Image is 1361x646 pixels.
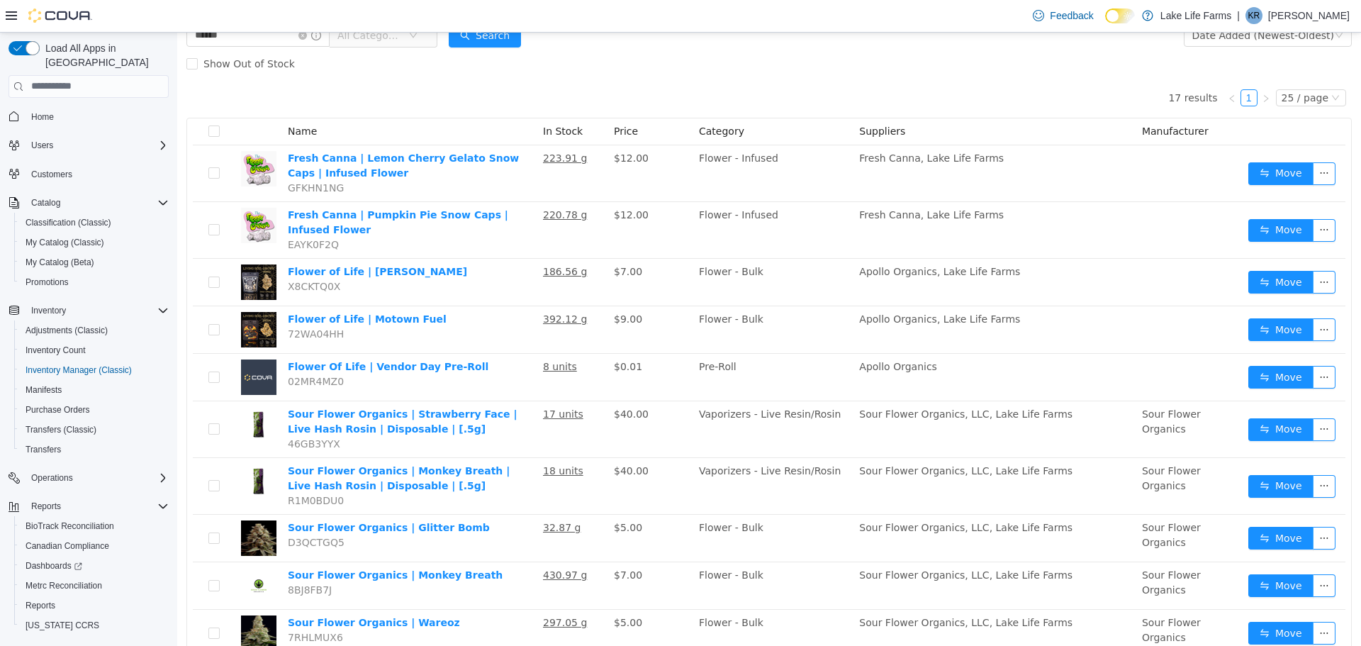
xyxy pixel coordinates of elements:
[26,560,82,572] span: Dashboards
[111,433,332,459] a: Sour Flower Organics | Monkey Breath | Live Hash Rosin | Disposable | [.5g]
[437,177,471,188] span: $12.00
[437,433,471,444] span: $40.00
[1136,333,1158,356] button: icon: ellipsis
[26,444,61,455] span: Transfers
[20,214,169,231] span: Classification (Classic)
[437,537,465,548] span: $7.00
[31,197,60,208] span: Catalog
[1080,57,1097,74] li: Next Page
[682,537,895,548] span: Sour Flower Organics, LLC, Lake Life Farms
[20,382,67,399] a: Manifests
[1071,286,1136,308] button: icon: swapMove
[111,504,167,516] span: D3QCTGQ5
[682,93,728,104] span: Suppliers
[366,177,410,188] u: 220.78 g
[111,233,290,245] a: Flower of Life | [PERSON_NAME]
[1071,442,1136,465] button: icon: swapMove
[1071,130,1136,152] button: icon: swapMove
[40,41,169,69] span: Load All Apps in [GEOGRAPHIC_DATA]
[965,433,1024,459] span: Sour Flower Organics
[682,584,895,596] span: Sour Flower Organics, LLC, Lake Life Farms
[20,254,100,271] a: My Catalog (Beta)
[64,175,99,211] img: Fresh Canna | Pumpkin Pie Snow Caps | Infused Flower hero shot
[20,441,169,458] span: Transfers
[14,360,174,380] button: Inventory Manager (Classic)
[111,343,167,355] span: 02MR4MZ0
[111,599,166,611] span: 7RHLMUX6
[366,281,410,292] u: 392.12 g
[1136,130,1158,152] button: icon: ellipsis
[437,233,465,245] span: $7.00
[20,342,169,359] span: Inventory Count
[26,498,67,515] button: Reports
[965,584,1024,611] span: Sour Flower Organics
[366,537,410,548] u: 430.97 g
[111,406,163,417] span: 46GB3YYX
[366,376,406,387] u: 17 units
[20,597,169,614] span: Reports
[31,111,54,123] span: Home
[3,468,174,488] button: Operations
[516,169,676,226] td: Flower - Infused
[20,362,169,379] span: Inventory Manager (Classic)
[20,214,117,231] a: Classification (Classic)
[26,424,96,435] span: Transfers (Classic)
[1136,286,1158,308] button: icon: ellipsis
[14,340,174,360] button: Inventory Count
[111,120,342,146] a: Fresh Canna | Lemon Cherry Gelato Snow Caps | Infused Flower
[111,489,313,501] a: Sour Flower Organics | Glitter Bomb
[1136,386,1158,408] button: icon: ellipsis
[111,281,269,292] a: Flower of Life | Motown Fuel
[20,401,96,418] a: Purchase Orders
[437,120,471,131] span: $12.00
[516,321,676,369] td: Pre-Roll
[20,538,169,555] span: Canadian Compliance
[26,469,79,486] button: Operations
[14,596,174,616] button: Reports
[522,93,567,104] span: Category
[682,281,843,292] span: Apollo Organics, Lake Life Farms
[20,254,169,271] span: My Catalog (Beta)
[26,540,109,552] span: Canadian Compliance
[111,150,167,161] span: GFKHN1NG
[437,489,465,501] span: $5.00
[14,420,174,440] button: Transfers (Classic)
[1071,589,1136,612] button: icon: swapMove
[3,496,174,516] button: Reports
[1105,9,1135,23] input: Dark Mode
[366,433,406,444] u: 18 units
[64,583,99,618] img: Sour Flower Organics | Wareoz hero shot
[26,302,72,319] button: Inventory
[20,234,110,251] a: My Catalog (Classic)
[1050,9,1093,23] span: Feedback
[3,106,174,127] button: Home
[3,135,174,155] button: Users
[1105,23,1106,24] span: Dark Mode
[366,489,403,501] u: 32.87 g
[516,577,676,625] td: Flower - Bulk
[20,382,169,399] span: Manifests
[682,489,895,501] span: Sour Flower Organics, LLC, Lake Life Farms
[366,328,400,340] u: 8 units
[14,380,174,400] button: Manifests
[26,520,114,532] span: BioTrack Reconciliation
[20,441,67,458] a: Transfers
[26,257,94,268] span: My Catalog (Beta)
[14,616,174,635] button: [US_STATE] CCRS
[20,342,91,359] a: Inventory Count
[20,362,138,379] a: Inventory Manager (Classic)
[3,164,174,184] button: Customers
[26,620,99,631] span: [US_STATE] CCRS
[3,193,174,213] button: Catalog
[1063,57,1080,74] li: 1
[31,472,73,484] span: Operations
[1071,542,1136,564] button: icon: swapMove
[437,584,465,596] span: $5.00
[26,137,59,154] button: Users
[14,252,174,272] button: My Catalog (Beta)
[516,274,676,321] td: Flower - Bulk
[3,301,174,321] button: Inventory
[26,580,102,591] span: Metrc Reconciliation
[64,327,99,362] img: Flower Of Life | Vendor Day Pre-Roll placeholder
[1136,589,1158,612] button: icon: ellipsis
